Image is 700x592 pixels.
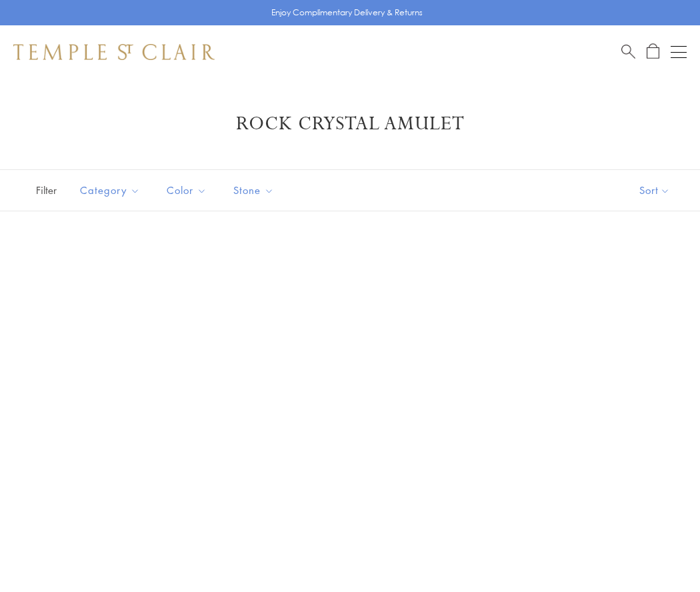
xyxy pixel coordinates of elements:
[671,44,687,60] button: Open navigation
[271,6,423,19] p: Enjoy Complimentary Delivery & Returns
[70,175,150,205] button: Category
[227,182,284,199] span: Stone
[621,43,635,60] a: Search
[160,182,217,199] span: Color
[73,182,150,199] span: Category
[157,175,217,205] button: Color
[609,170,700,211] button: Show sort by
[647,43,659,60] a: Open Shopping Bag
[223,175,284,205] button: Stone
[33,112,667,136] h1: Rock Crystal Amulet
[13,44,215,60] img: Temple St. Clair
